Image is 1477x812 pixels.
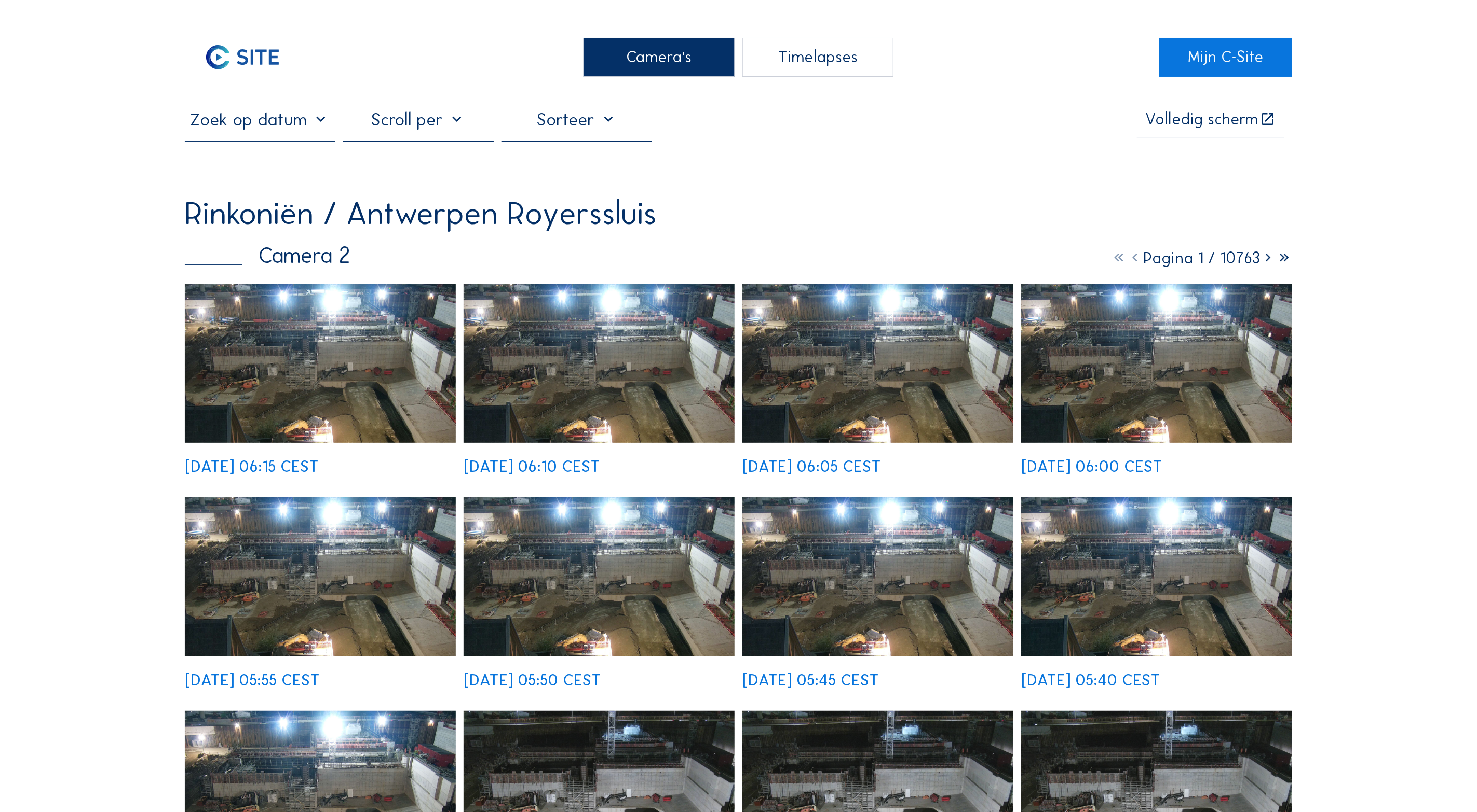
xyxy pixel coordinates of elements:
[742,38,893,77] div: Timelapses
[1146,111,1258,128] div: Volledig scherm
[584,38,734,77] div: Camera's
[742,673,879,689] div: [DATE] 05:45 CEST
[185,38,318,77] a: C-SITE Logo
[185,109,335,130] input: Zoek op datum 󰅀
[464,497,735,656] img: image_53808133
[1021,459,1162,475] div: [DATE] 06:00 CEST
[1159,38,1292,77] a: Mijn C-Site
[185,198,657,229] div: Rinkoniën / Antwerpen Royerssluis
[464,284,735,443] img: image_53808454
[185,673,320,689] div: [DATE] 05:55 CEST
[1021,673,1160,689] div: [DATE] 05:40 CEST
[1143,248,1260,268] span: Pagina 1 / 10763
[185,38,301,77] img: C-SITE Logo
[742,497,1013,656] img: image_53808113
[742,459,881,475] div: [DATE] 06:05 CEST
[464,459,600,475] div: [DATE] 06:10 CEST
[185,459,319,475] div: [DATE] 06:15 CEST
[185,497,456,656] img: image_53808149
[1021,284,1292,443] img: image_53808209
[1021,497,1292,656] img: image_53808088
[185,244,350,267] div: Camera 2
[742,284,1013,443] img: image_53808371
[464,673,601,689] div: [DATE] 05:50 CEST
[185,284,456,443] img: image_53808616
